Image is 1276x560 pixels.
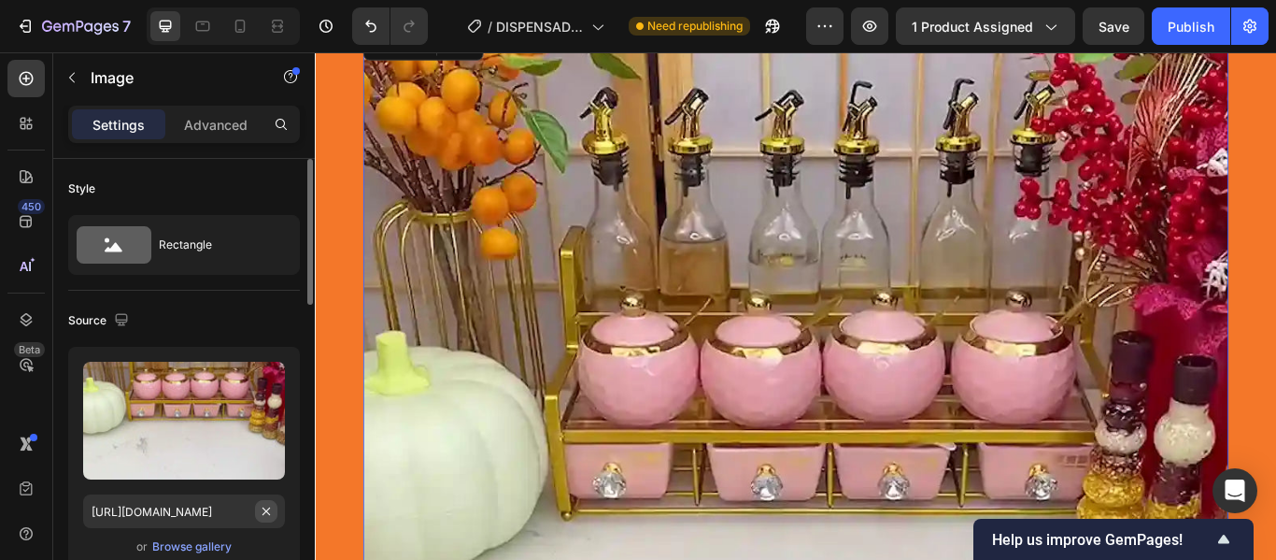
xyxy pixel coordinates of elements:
div: Style [68,180,95,197]
p: 7 [122,15,131,37]
span: or [136,536,148,558]
span: Help us improve GemPages! [992,531,1212,549]
div: Rectangle [159,223,273,266]
span: / [488,17,492,36]
div: Open Intercom Messenger [1212,468,1257,513]
div: Undo/Redo [352,7,428,45]
img: preview-image [83,362,285,480]
span: DISPENSADOR DE ALIMENTOS [496,17,584,36]
span: 1 product assigned [912,17,1033,36]
button: 1 product assigned [896,7,1075,45]
input: https://example.com/image.jpg [83,495,285,528]
span: Need republishing [647,18,743,35]
button: 7 [7,7,139,45]
p: Settings [92,115,145,135]
div: Beta [14,342,45,357]
p: Image [91,66,249,89]
button: Show survey - Help us improve GemPages! [992,528,1235,551]
iframe: Design area [315,52,1276,560]
div: Browse gallery [152,538,232,555]
button: Publish [1152,7,1230,45]
p: Advanced [184,115,248,135]
button: Save [1083,7,1144,45]
div: Source [68,309,133,334]
div: 450 [18,199,45,214]
button: Browse gallery [151,538,233,556]
span: Save [1099,19,1129,35]
div: Publish [1168,17,1214,36]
